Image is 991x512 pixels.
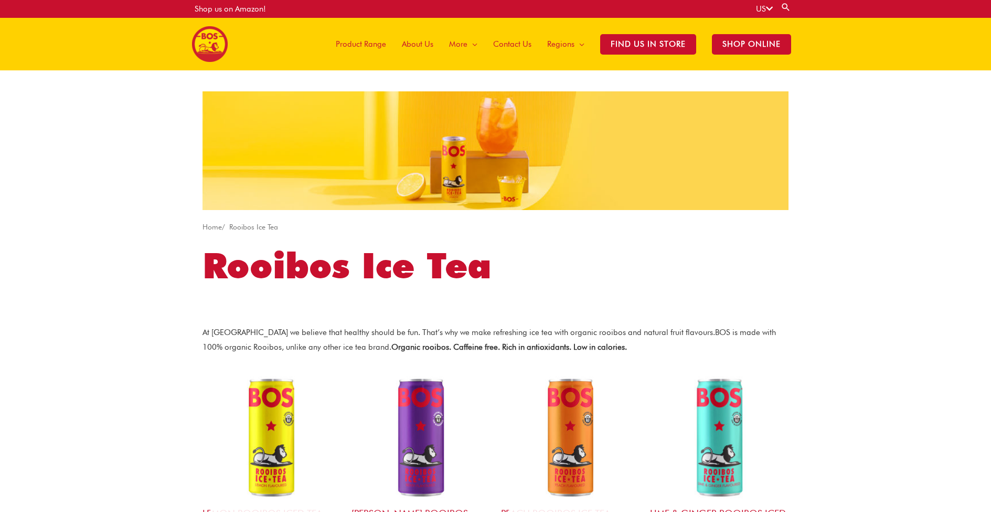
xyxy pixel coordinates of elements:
span: More [449,28,467,60]
span: Find Us in Store [600,34,696,55]
a: About Us [394,18,441,70]
img: Lemon Rooibos Iced Tea [203,369,341,507]
a: US [756,4,773,14]
a: Home [203,223,222,231]
nav: Site Navigation [320,18,799,70]
a: Search button [781,2,791,12]
img: Berry Rooibos Iced Tea [351,369,490,507]
span: SHOP ONLINE [712,34,791,55]
img: BOS United States [192,26,228,62]
h1: Rooibos Ice Tea [203,241,788,290]
img: Peach Rooibos Ice Tea [501,369,640,507]
a: More [441,18,485,70]
span: Contact Us [493,28,531,60]
span: Product Range [336,28,386,60]
nav: Breadcrumb [203,221,788,234]
a: Product Range [328,18,394,70]
a: SHOP ONLINE [704,18,799,70]
span: About Us [402,28,433,60]
a: Contact Us [485,18,539,70]
img: Lime & Ginger Rooibos Iced Tea [650,369,788,507]
a: Find Us in Store [592,18,704,70]
span: Regions [547,28,574,60]
a: Regions [539,18,592,70]
strong: Organic rooibos. Caffeine free. Rich in antioxidants. Low in calories. [391,342,627,352]
p: At [GEOGRAPHIC_DATA] we believe that healthy should be fun. That’s why we make refreshing ice tea... [203,326,788,355]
